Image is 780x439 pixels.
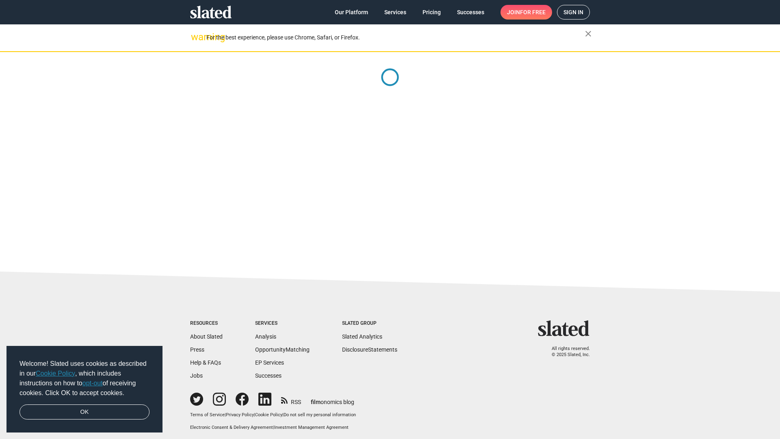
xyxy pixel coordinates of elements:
[563,5,583,19] span: Sign in
[342,320,397,327] div: Slated Group
[206,32,585,43] div: For the best experience, please use Chrome, Safari, or Firefox.
[190,359,221,366] a: Help & FAQs
[281,393,301,406] a: RSS
[190,320,223,327] div: Resources
[500,5,552,20] a: Joinfor free
[19,359,149,398] span: Welcome! Slated uses cookies as described in our , which includes instructions on how to of recei...
[284,412,356,418] button: Do not sell my personal information
[273,425,274,430] span: |
[457,5,484,20] span: Successes
[254,412,255,417] span: |
[6,346,162,433] div: cookieconsent
[451,5,491,20] a: Successes
[583,29,593,39] mat-icon: close
[520,5,546,20] span: for free
[274,425,349,430] a: Investment Management Agreement
[422,5,441,20] span: Pricing
[82,380,103,387] a: opt-out
[190,333,223,340] a: About Slated
[226,412,254,417] a: Privacy Policy
[190,425,273,430] a: Electronic Consent & Delivery Agreement
[255,333,276,340] a: Analysis
[416,5,447,20] a: Pricing
[190,346,204,353] a: Press
[384,5,406,20] span: Services
[507,5,546,20] span: Join
[378,5,413,20] a: Services
[328,5,375,20] a: Our Platform
[311,399,321,405] span: film
[225,412,226,417] span: |
[255,320,310,327] div: Services
[19,404,149,420] a: dismiss cookie message
[36,370,75,377] a: Cookie Policy
[255,359,284,366] a: EP Services
[342,333,382,340] a: Slated Analytics
[190,412,225,417] a: Terms of Service
[557,5,590,20] a: Sign in
[342,346,397,353] a: DisclosureStatements
[190,372,203,379] a: Jobs
[335,5,368,20] span: Our Platform
[255,412,282,417] a: Cookie Policy
[255,346,310,353] a: OpportunityMatching
[255,372,282,379] a: Successes
[282,412,284,417] span: |
[191,32,201,42] mat-icon: warning
[543,346,590,358] p: All rights reserved. © 2025 Slated, Inc.
[311,392,354,406] a: filmonomics blog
